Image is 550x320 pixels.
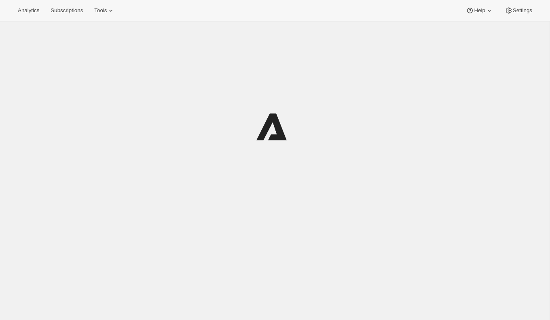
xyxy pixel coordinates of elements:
[51,7,83,14] span: Subscriptions
[13,5,44,16] button: Analytics
[500,5,537,16] button: Settings
[46,5,88,16] button: Subscriptions
[474,7,485,14] span: Help
[94,7,107,14] span: Tools
[513,7,532,14] span: Settings
[18,7,39,14] span: Analytics
[89,5,120,16] button: Tools
[461,5,498,16] button: Help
